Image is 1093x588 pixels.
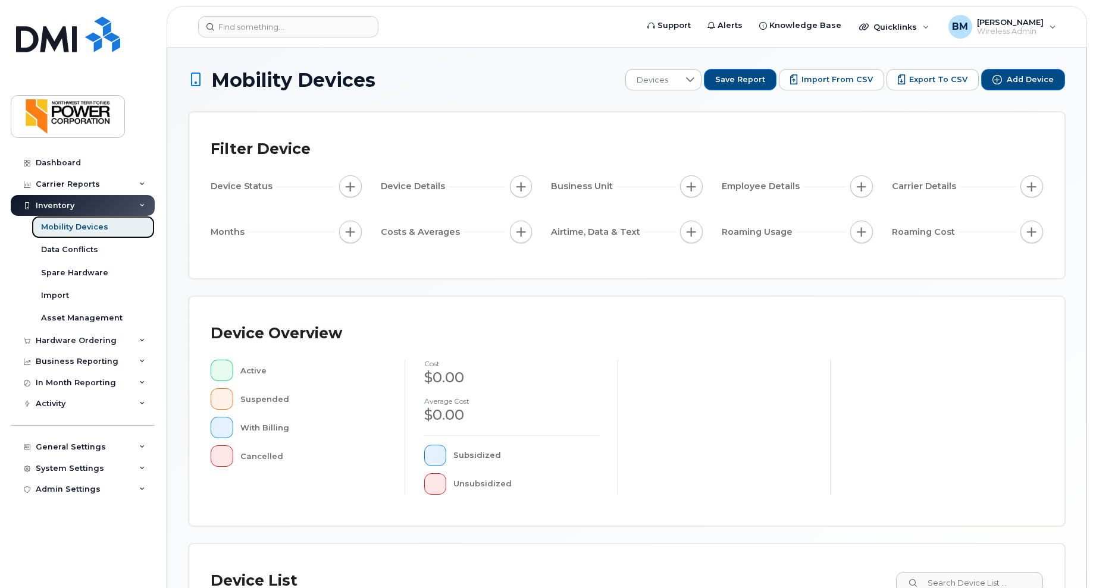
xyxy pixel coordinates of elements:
button: Save Report [704,69,776,90]
h4: cost [424,360,599,367]
div: $0.00 [424,367,599,388]
span: Import from CSV [801,74,873,85]
h4: Average cost [424,397,599,405]
div: Unsubsidized [453,473,598,495]
span: Airtime, Data & Text [551,226,644,238]
div: $0.00 [424,405,599,425]
span: Costs & Averages [381,226,463,238]
span: Export to CSV [909,74,967,85]
span: Carrier Details [892,180,960,193]
div: With Billing [240,417,386,438]
span: Save Report [715,74,765,85]
div: Active [240,360,386,381]
span: Employee Details [722,180,803,193]
span: Months [211,226,248,238]
button: Import from CSV [779,69,884,90]
button: Add Device [981,69,1065,90]
button: Export to CSV [887,69,979,90]
span: Device Status [211,180,276,193]
div: Cancelled [240,445,386,467]
span: Roaming Usage [722,226,796,238]
span: Roaming Cost [892,226,959,238]
span: Device Details [381,180,449,193]
span: Devices [626,70,679,91]
div: Device Overview [211,318,342,349]
div: Filter Device [211,134,311,165]
span: Mobility Devices [211,70,375,90]
span: Business Unit [551,180,616,193]
div: Suspended [240,388,386,410]
div: Subsidized [453,445,598,466]
span: Add Device [1007,74,1054,85]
